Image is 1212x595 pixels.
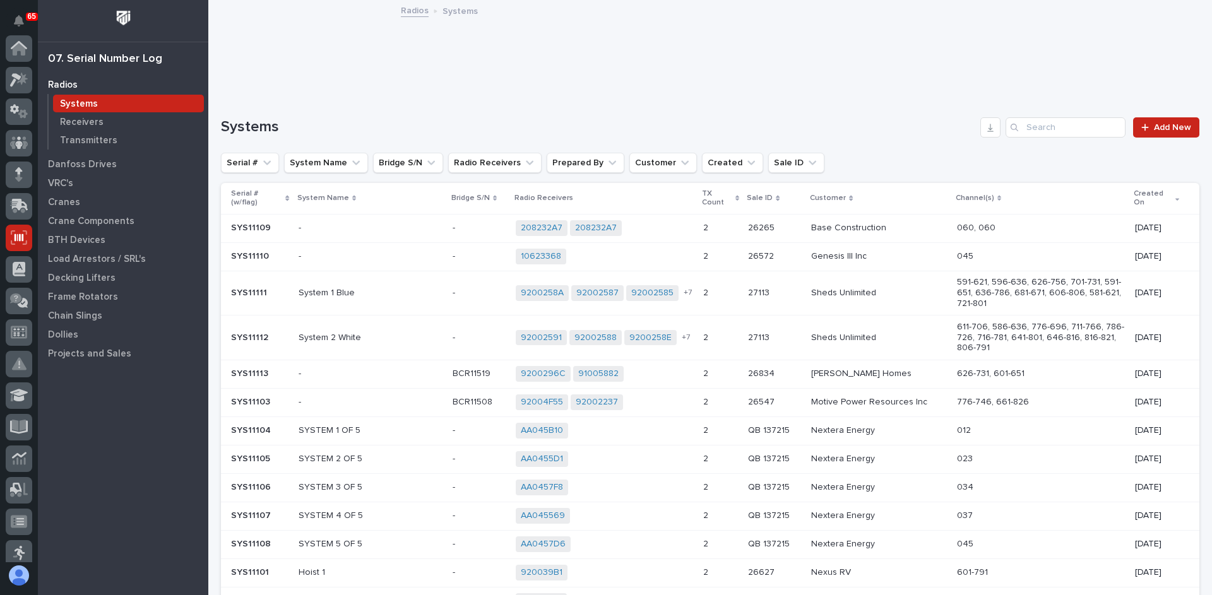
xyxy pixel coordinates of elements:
[703,249,711,262] p: 2
[231,220,273,233] p: SYS11109
[748,536,792,550] p: QB 137215
[747,191,773,205] p: Sale ID
[521,223,562,233] a: 208232A7
[48,254,146,265] p: Load Arrestors / SRL's
[748,565,777,578] p: 26627
[299,368,443,379] p: -
[1135,368,1179,379] p: [DATE]
[1135,425,1179,436] p: [DATE]
[574,333,617,343] a: 92002588
[38,211,208,230] a: Crane Components
[231,423,273,436] p: SYS11104
[703,451,711,464] p: 2
[1135,288,1179,298] p: [DATE]
[299,567,443,578] p: Hoist 1
[299,288,443,298] p: System 1 Blue
[703,565,711,578] p: 2
[231,451,273,464] p: SYS11105
[453,508,458,521] p: -
[48,216,134,227] p: Crane Components
[521,539,566,550] a: AA0457D6
[49,95,208,112] a: Systems
[811,368,946,379] p: [PERSON_NAME] Homes
[1135,397,1179,408] p: [DATE]
[1135,567,1179,578] p: [DATE]
[38,249,208,268] a: Load Arrestors / SRL's
[748,330,772,343] p: 27113
[38,306,208,325] a: Chain Slings
[575,223,617,233] a: 208232A7
[38,287,208,306] a: Frame Rotators
[957,397,1125,408] p: 776-746, 661-826
[1133,117,1199,138] a: Add New
[48,235,105,246] p: BTH Devices
[957,539,1125,550] p: 045
[684,289,692,297] span: + 7
[299,454,443,464] p: SYSTEM 2 OF 5
[231,394,273,408] p: SYS11103
[1134,187,1172,210] p: Created On
[453,536,458,550] p: -
[221,242,1199,271] tr: SYS11110SYS11110 --- 10623368 22 2657226572 Genesis III Inc045[DATE]
[6,8,32,34] button: Notifications
[60,135,117,146] p: Transmitters
[453,565,458,578] p: -
[748,480,792,493] p: QB 137215
[453,285,458,298] p: -
[38,174,208,192] a: VRC's
[521,567,562,578] a: 920039B1
[38,192,208,211] a: Cranes
[299,510,443,521] p: SYSTEM 4 OF 5
[514,191,573,205] p: Radio Receivers
[221,360,1199,388] tr: SYS11113SYS11113 -BCR11519BCR11519 9200296C 91005882 22 2683426834 [PERSON_NAME] Homes626-731, 60...
[299,539,443,550] p: SYSTEM 5 OF 5
[1135,223,1179,233] p: [DATE]
[957,322,1125,353] p: 611-706, 586-636, 776-696, 711-766, 786-726, 716-781, 641-801, 646-816, 816-821, 806-791
[811,288,946,298] p: Sheds Unlimited
[811,454,946,464] p: Nextera Energy
[811,397,946,408] p: Motive Power Resources Inc
[453,451,458,464] p: -
[811,251,946,262] p: Genesis III Inc
[48,80,78,91] p: Radios
[221,388,1199,416] tr: SYS11103SYS11103 -BCR11508BCR11508 92004F55 92002237 22 2654726547 Motive Power Resources Inc776-...
[703,536,711,550] p: 2
[299,223,443,233] p: -
[453,423,458,436] p: -
[748,508,792,521] p: QB 137215
[1135,482,1179,493] p: [DATE]
[231,508,273,521] p: SYS11107
[1135,333,1179,343] p: [DATE]
[956,191,994,205] p: Channel(s)
[299,251,443,262] p: -
[297,191,349,205] p: System Name
[811,223,946,233] p: Base Construction
[521,397,563,408] a: 92004F55
[811,482,946,493] p: Nextera Energy
[768,153,824,173] button: Sale ID
[16,15,32,35] div: Notifications65
[748,249,776,262] p: 26572
[453,220,458,233] p: -
[703,285,711,298] p: 2
[1135,510,1179,521] p: [DATE]
[682,334,690,341] span: + 7
[702,153,763,173] button: Created
[576,288,619,298] a: 92002587
[629,153,697,173] button: Customer
[231,187,282,210] p: Serial # (w/flag)
[112,6,135,30] img: Workspace Logo
[373,153,443,173] button: Bridge S/N
[453,394,495,408] p: BCR11508
[521,454,563,464] a: AA0455D1
[521,510,565,521] a: AA045569
[60,117,104,128] p: Receivers
[221,502,1199,530] tr: SYS11107SYS11107 SYSTEM 4 OF 5-- AA045569 22 QB 137215QB 137215 Nextera Energy037[DATE]
[748,366,777,379] p: 26834
[48,273,116,284] p: Decking Lifters
[221,445,1199,473] tr: SYS11105SYS11105 SYSTEM 2 OF 5-- AA0455D1 22 QB 137215QB 137215 Nextera Energy023[DATE]
[401,3,429,17] a: Radios
[1135,454,1179,464] p: [DATE]
[703,330,711,343] p: 2
[957,277,1125,309] p: 591-621, 596-636, 626-756, 701-731, 591-651, 636-786, 681-671, 606-806, 581-621, 721-801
